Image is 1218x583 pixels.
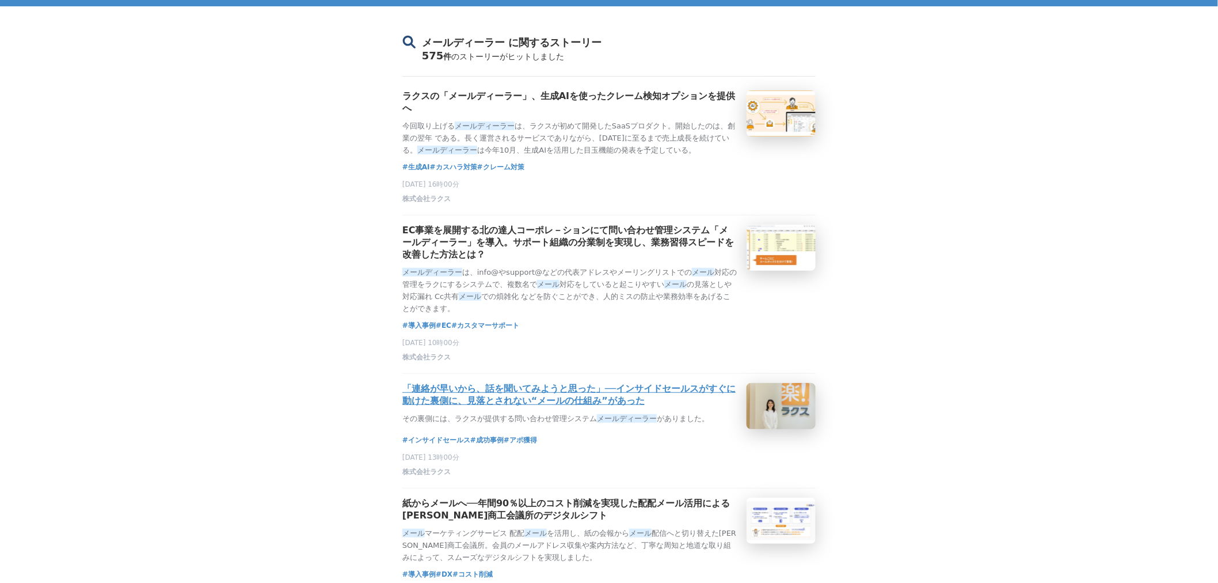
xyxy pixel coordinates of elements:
[402,198,451,206] a: 株式会社ラクス
[451,320,519,331] a: #カスタマーサポート
[402,498,737,522] h3: 紙からメールへ──年間90％以上のコスト削減を実現した配配メール活用による[PERSON_NAME]商工会議所のデジタルシフト
[692,268,714,277] em: メール
[402,194,451,204] span: 株式会社ラクス
[402,529,425,537] em: メール
[402,528,737,563] p: マーケティングサービス 配配 を活用し、紙の会報から 配信へと切り替えた[PERSON_NAME]商工会議所。会員のメールアドレス収集や案内方法など、丁寧な周知と地道な取り組みによって、スムーズ...
[597,414,619,423] em: メール
[664,280,687,289] em: メール
[619,414,657,423] em: ディーラー
[477,122,515,130] em: ディーラー
[402,161,430,173] a: #生成AI
[402,50,816,77] div: 575
[402,90,816,156] a: ラクスの「メールディーラー」、生成AIを使ったクレーム検知オプションを提供へ今回取り上げるメールディーラーは、ラクスが初めて開発したSaaSプロダクト。開始したのは、創業の翌年 である。長く運営...
[402,383,816,429] a: 「連絡が早いから、話を聞いてみようと思った」──インサイドセールスがすぐに動けた裏側に、見落とされない“メールの仕組み”があったその裏側には、ラクスが提供する問い合わせ管理システムメールディーラ...
[402,268,425,277] em: メール
[402,569,436,580] a: #導入事例
[504,434,537,446] a: #アポ獲得
[402,225,816,315] a: EC事業を展開する北の達人コーポレ－ションにて問い合わせ管理システム「メールディーラー」を導入。サポート組織の分業制を実現し、業務習得スピードを改善した方法とは？メールディーラーは、info@や...
[452,52,565,61] span: のストーリーがヒットしました
[524,529,547,537] em: メール
[436,320,451,331] a: #EC
[629,529,652,537] em: メール
[425,268,462,277] em: ディーラー
[402,120,737,156] p: 今回取り上げる は、ラクスが初めて開発したSaaSプロダクト。開始したのは、創業の翌年 である。長く運営されるサービスでありながら、[DATE]に至るまで売上成長を続けている。 は今年10月、生...
[402,471,451,479] a: 株式会社ラクス
[436,569,452,580] a: #DX
[402,453,816,463] p: [DATE] 13時00分
[402,356,451,364] a: 株式会社ラクス
[402,338,816,348] p: [DATE] 10時00分
[477,161,524,173] a: #クレーム対策
[402,413,737,425] p: その裏側には、ラクスが提供する問い合わせ管理システム がありました。
[455,122,477,130] em: メール
[459,292,481,301] em: メール
[430,161,477,173] a: #カスハラ対策
[470,434,504,446] a: #成功事例
[444,52,452,61] span: 件
[402,267,737,315] p: は、info@やsupport@などの代表アドレスやメーリングリストでの 対応の管理をラクにするシステムで、複数名で 対応をしていると起こりやすい の見落としや対応漏れ Cc共有 での煩雑化 な...
[402,467,451,477] span: 株式会社ラクス
[402,383,737,407] h3: 「連絡が早いから、話を聞いてみようと思った」──インサイドセールスがすぐに動けた裏側に、見落とされない“メールの仕組み”があった
[402,180,816,190] p: [DATE] 16時00分
[537,280,559,289] em: メール
[402,353,451,362] span: 株式会社ラクス
[440,146,477,154] em: ディーラー
[402,225,737,261] h3: EC事業を展開する北の達人コーポレ－ションにて問い合わせ管理システム「メールディーラー」を導入。サポート組織の分業制を実現し、業務習得スピードを改善した方法とは？
[417,146,440,154] em: メール
[452,569,493,580] a: #コスト削減
[422,36,602,48] span: メールディーラー に関するストーリー
[402,90,737,115] h3: ラクスの「メールディーラー」、生成AIを使ったクレーム検知オプションを提供へ
[402,434,470,446] a: #インサイドセールス
[402,498,816,563] a: 紙からメールへ──年間90％以上のコスト削減を実現した配配メール活用による[PERSON_NAME]商工会議所のデジタルシフトメールマーケティングサービス 配配メールを活用し、紙の会報からメール...
[402,320,436,331] a: #導入事例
